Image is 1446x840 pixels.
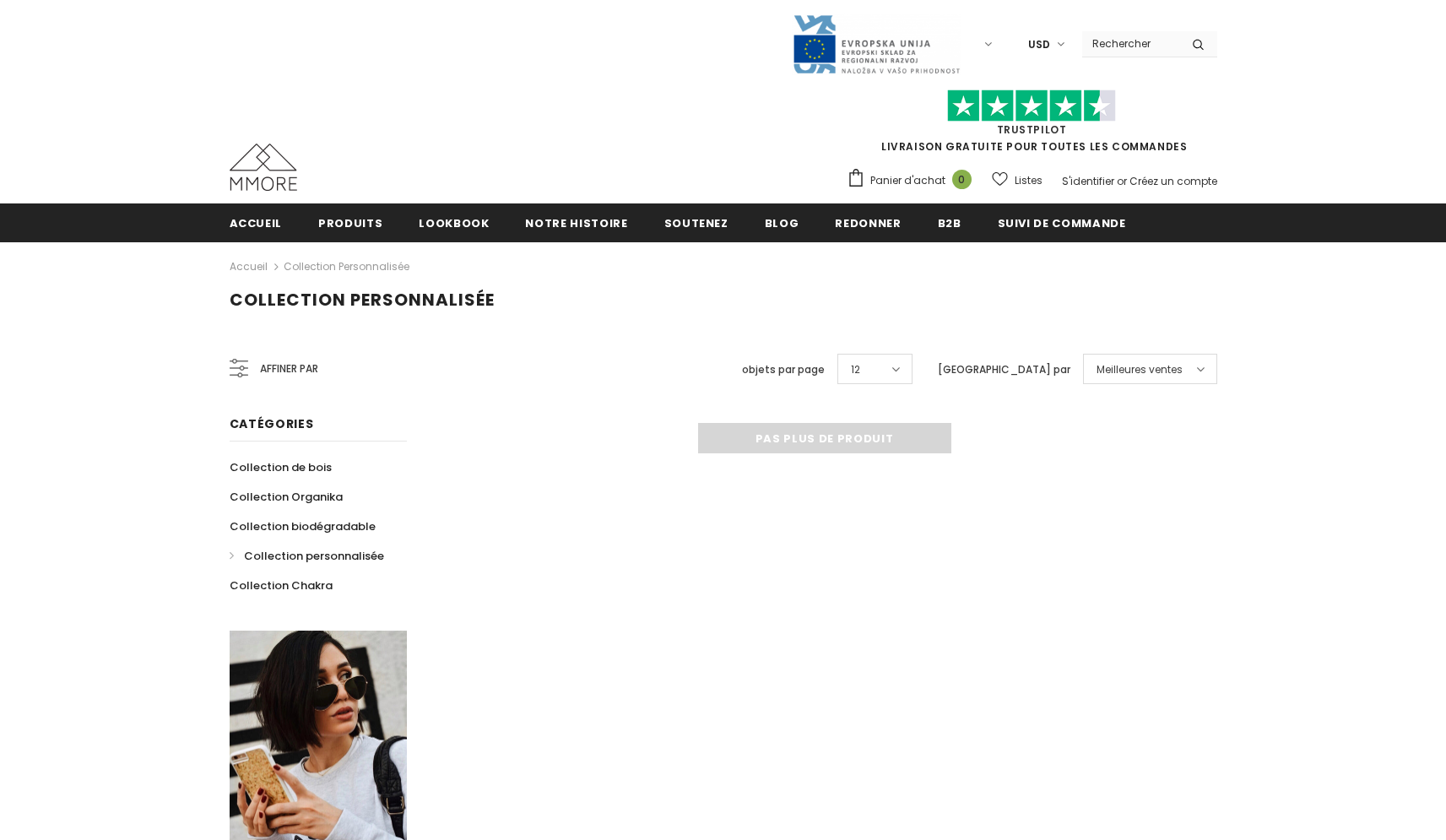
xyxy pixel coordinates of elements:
span: Notre histoire [525,215,627,231]
span: Collection Organika [230,489,343,505]
span: Accueil [230,215,283,231]
span: 0 [952,170,972,189]
a: Redonner [835,203,901,241]
span: Collection de bois [230,459,332,475]
a: Collection personnalisée [230,541,384,571]
a: Produits [318,203,382,241]
span: soutenez [664,215,728,231]
a: Notre histoire [525,203,627,241]
span: Collection personnalisée [230,288,495,312]
span: Meilleures ventes [1097,361,1183,378]
span: Suivi de commande [998,215,1126,231]
a: Collection personnalisée [284,259,409,274]
a: Collection Organika [230,482,343,512]
a: B2B [938,203,961,241]
img: Cas MMORE [230,144,297,191]
label: objets par page [742,361,825,378]
span: Blog [765,215,799,231]
a: S'identifier [1062,174,1114,188]
span: Lookbook [419,215,489,231]
a: Collection biodégradable [230,512,376,541]
img: Faites confiance aux étoiles pilotes [947,89,1116,122]
span: LIVRAISON GRATUITE POUR TOUTES LES COMMANDES [847,97,1217,154]
span: B2B [938,215,961,231]
a: Accueil [230,203,283,241]
span: Redonner [835,215,901,231]
a: Créez un compte [1129,174,1217,188]
a: Blog [765,203,799,241]
span: Affiner par [260,360,318,378]
span: or [1117,174,1127,188]
a: Javni Razpis [792,36,961,51]
span: Produits [318,215,382,231]
a: Collection Chakra [230,571,333,600]
a: Collection de bois [230,453,332,482]
span: Collection biodégradable [230,518,376,534]
span: Collection personnalisée [244,548,384,564]
a: Suivi de commande [998,203,1126,241]
a: Accueil [230,257,268,277]
a: Listes [992,165,1043,195]
input: Search Site [1082,31,1179,56]
span: Catégories [230,415,314,432]
span: Panier d'achat [870,172,945,189]
span: Collection Chakra [230,577,333,593]
img: Javni Razpis [792,14,961,75]
a: soutenez [664,203,728,241]
span: Listes [1015,172,1043,189]
span: 12 [851,361,860,378]
label: [GEOGRAPHIC_DATA] par [938,361,1070,378]
a: Panier d'achat 0 [847,168,980,193]
a: TrustPilot [997,122,1067,137]
a: Lookbook [419,203,489,241]
span: USD [1028,36,1050,53]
